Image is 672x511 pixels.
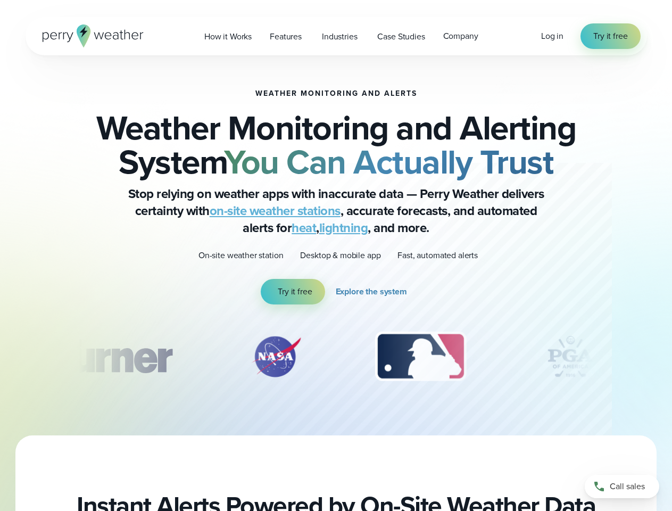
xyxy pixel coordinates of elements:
[123,185,549,236] p: Stop relying on weather apps with inaccurate data — Perry Weather delivers certainty with , accur...
[443,30,478,43] span: Company
[585,475,659,498] a: Call sales
[79,111,594,179] h2: Weather Monitoring and Alerting System
[278,285,312,298] span: Try it free
[270,30,302,43] span: Features
[319,218,368,237] a: lightning
[322,30,357,43] span: Industries
[610,480,645,493] span: Call sales
[541,30,563,43] a: Log in
[79,330,594,389] div: slideshow
[397,249,478,262] p: Fast, automated alerts
[300,249,380,262] p: Desktop & mobile app
[364,330,477,383] img: MLB.svg
[239,330,313,383] div: 2 of 12
[580,23,640,49] a: Try it free
[336,279,411,304] a: Explore the system
[195,26,261,47] a: How it Works
[528,330,613,383] img: PGA.svg
[198,249,284,262] p: On-site weather station
[336,285,407,298] span: Explore the system
[261,279,325,304] a: Try it free
[204,30,252,43] span: How it Works
[541,30,563,42] span: Log in
[368,26,434,47] a: Case Studies
[377,30,425,43] span: Case Studies
[364,330,477,383] div: 3 of 12
[36,330,187,383] div: 1 of 12
[593,30,627,43] span: Try it free
[239,330,313,383] img: NASA.svg
[292,218,316,237] a: heat
[255,89,417,98] h1: Weather Monitoring and Alerts
[210,201,341,220] a: on-site weather stations
[36,330,187,383] img: Turner-Construction_1.svg
[528,330,613,383] div: 4 of 12
[224,137,553,187] strong: You Can Actually Trust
